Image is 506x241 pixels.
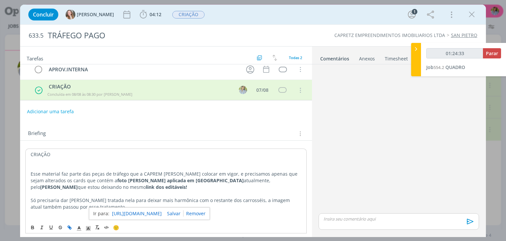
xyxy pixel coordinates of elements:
[451,32,477,38] a: SAN PIETRO
[320,52,350,62] a: Comentários
[483,48,501,58] button: Parar
[27,54,43,62] span: Tarefas
[84,224,93,231] span: Cor de Fundo
[434,64,444,70] span: 554.2
[412,9,417,15] div: 1
[31,197,301,210] p: Só precisaria dar [PERSON_NAME] tratada nela para deixar mais harmônica com o restante dos carros...
[445,64,465,70] span: QUADRO
[117,177,244,184] strong: foto [PERSON_NAME] aplicada em [GEOGRAPHIC_DATA]
[45,27,288,44] div: TRÁFEGO PAGO
[27,106,74,118] button: Adicionar uma tarefa
[150,11,161,17] span: 04:12
[20,5,486,237] div: dialog
[47,92,132,97] span: Concluída em 08/08 às 08:30 por [PERSON_NAME]
[46,65,240,74] div: APROV.INTERNA
[28,129,46,138] span: Briefing
[407,9,417,20] button: 1
[138,9,163,20] button: 04:12
[66,10,114,19] button: G[PERSON_NAME]
[28,9,58,20] button: Concluir
[74,224,84,231] span: Cor do Texto
[111,224,121,231] button: 🙂
[272,55,277,61] img: arrow-down-up.svg
[486,50,498,56] span: Parar
[31,171,301,190] p: Esse material faz parte das peças de tráfego que a CAPREM [PERSON_NAME] colocar em vigor, e preci...
[46,83,233,90] div: CRIAÇÃO
[146,184,187,190] strong: link dos editáveis!
[289,55,302,60] span: Todas 2
[29,32,43,39] span: 633.5
[172,11,205,19] button: CRIAÇÃO
[172,11,205,18] span: CRIAÇÃO
[113,224,119,231] span: 🙂
[31,151,301,158] p: CRIAÇÃO
[256,88,268,92] div: 07/08
[426,64,465,70] a: Job554.2QUADRO
[33,12,54,17] span: Concluir
[40,184,78,190] strong: [PERSON_NAME]
[359,55,375,62] div: Anexos
[66,10,75,19] img: G
[334,32,445,38] a: CAPRETZ EMPREENDIMENTOS IMOBILIARIOS LTDA
[77,12,114,17] span: [PERSON_NAME]
[112,209,162,218] a: [URL][DOMAIN_NAME]
[384,52,408,62] a: Timesheet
